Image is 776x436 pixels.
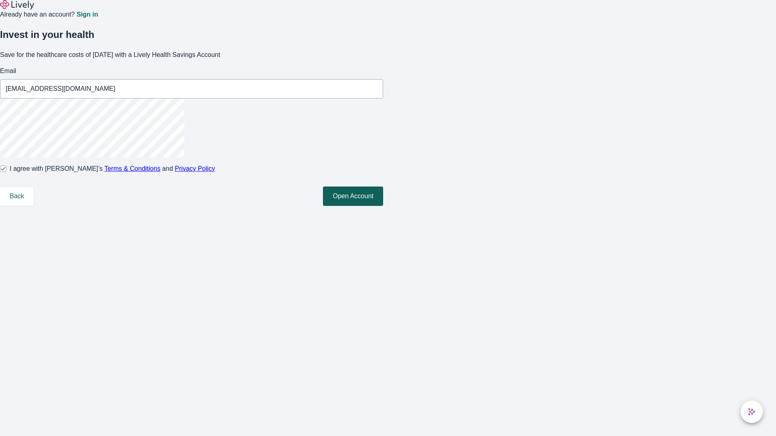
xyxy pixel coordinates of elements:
a: Privacy Policy [175,165,215,172]
span: I agree with [PERSON_NAME]’s and [10,164,215,174]
svg: Lively AI Assistant [748,408,756,416]
button: Open Account [323,187,383,206]
button: chat [740,400,763,423]
a: Sign in [76,11,98,18]
a: Terms & Conditions [104,165,160,172]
